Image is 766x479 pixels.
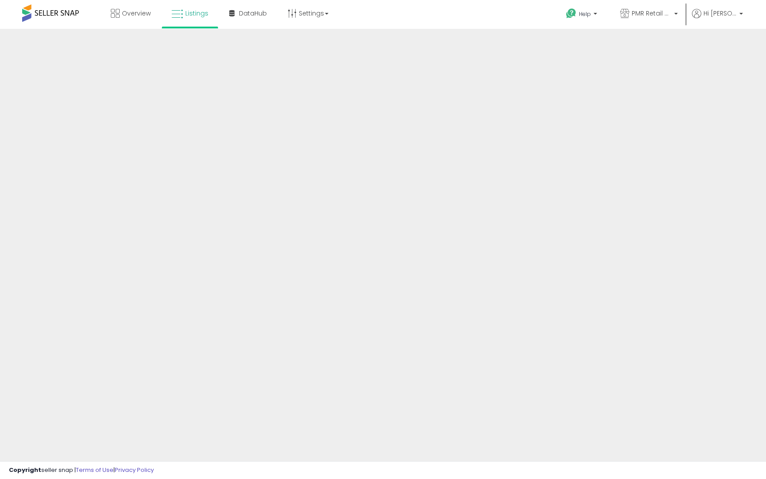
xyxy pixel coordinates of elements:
span: Listings [185,9,208,18]
i: Get Help [566,8,577,19]
span: Hi [PERSON_NAME] [703,9,737,18]
a: Hi [PERSON_NAME] [692,9,743,29]
span: DataHub [239,9,267,18]
span: PMR Retail USA LLC [632,9,672,18]
a: Help [559,1,606,29]
span: Overview [122,9,151,18]
span: Help [579,10,591,18]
